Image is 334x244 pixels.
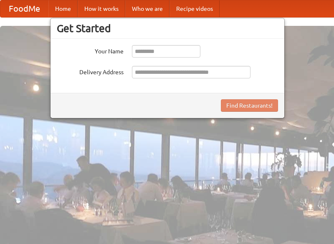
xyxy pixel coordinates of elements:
a: Who we are [125,0,170,17]
button: Find Restaurants! [221,99,278,112]
a: Home [48,0,78,17]
label: Delivery Address [57,66,124,76]
a: Recipe videos [170,0,220,17]
a: FoodMe [0,0,48,17]
h3: Get Started [57,22,278,35]
label: Your Name [57,45,124,55]
a: How it works [78,0,125,17]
